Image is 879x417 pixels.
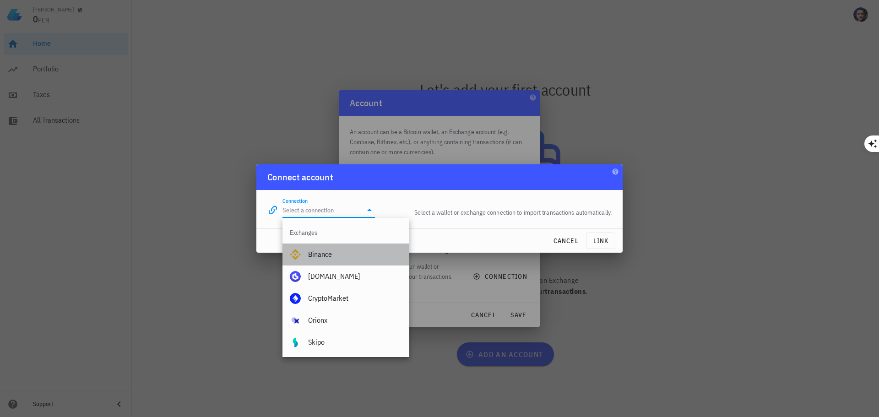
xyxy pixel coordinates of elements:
label: Connection [282,197,308,204]
span: cancel [553,237,579,245]
span: link [590,237,611,245]
button: link [586,233,615,249]
div: Skipo [308,338,402,347]
div: Exchanges [282,222,409,244]
button: cancel [549,233,582,249]
div: Orionx [308,316,402,325]
div: Select a wallet or exchange connection to import transactions automatically. [380,202,617,223]
div: CryptoMarket [308,294,402,303]
div: Connect account [267,170,333,184]
div: Binance [308,250,402,259]
div: [DOMAIN_NAME] [308,272,402,281]
input: Select a connection [282,203,362,217]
